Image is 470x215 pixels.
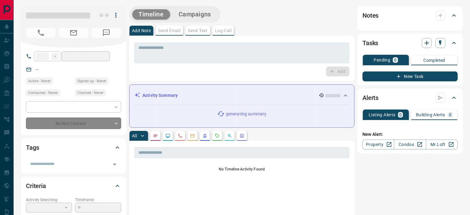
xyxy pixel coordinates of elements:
svg: Opportunities [227,133,232,138]
span: No Number [26,28,56,38]
span: Active - Never [28,78,51,84]
span: No Email [59,28,88,38]
p: All [132,134,137,138]
p: Building Alerts [416,113,445,117]
p: generating summary [226,111,266,117]
p: 0 [394,58,396,62]
p: 0 [449,113,451,117]
span: Signed up - Never [77,78,106,84]
svg: Agent Actions [239,133,244,138]
a: Mr.Loft [426,140,458,149]
a: Property [362,140,394,149]
span: No Number [91,28,121,38]
div: Do Not Contact [26,118,121,129]
svg: Notes [153,133,158,138]
svg: Calls [178,133,183,138]
p: Add Note [132,28,151,33]
p: 0 [399,113,402,117]
p: Actively Searching: [26,197,72,203]
button: New Task [362,71,458,81]
h2: Tags [26,143,39,153]
svg: Emails [190,133,195,138]
a: Condos [394,140,426,149]
div: Tasks [362,36,458,50]
div: Alerts [362,90,458,105]
div: Activity Summary [134,90,349,101]
svg: Lead Browsing Activity [165,133,170,138]
div: Tags [26,140,121,155]
p: Listing Alerts [369,113,396,117]
svg: Listing Alerts [202,133,207,138]
button: Timeline [132,9,170,19]
p: No Timeline Activity Found [134,166,349,172]
div: Criteria [26,178,121,193]
button: Campaigns [172,9,217,19]
h2: Notes [362,11,379,20]
p: New Alert: [362,131,458,138]
span: Contacted - Never [28,90,58,96]
span: Claimed - Never [77,90,104,96]
a: -- [36,67,38,72]
p: Pending [374,58,390,62]
p: Timeframe: [75,197,121,203]
svg: Requests [215,133,220,138]
button: Open [110,160,119,169]
h2: Alerts [362,93,379,103]
h2: Tasks [362,38,378,48]
div: Notes [362,8,458,23]
p: Completed [423,58,445,62]
p: Activity Summary [142,92,178,99]
h2: Criteria [26,181,46,191]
